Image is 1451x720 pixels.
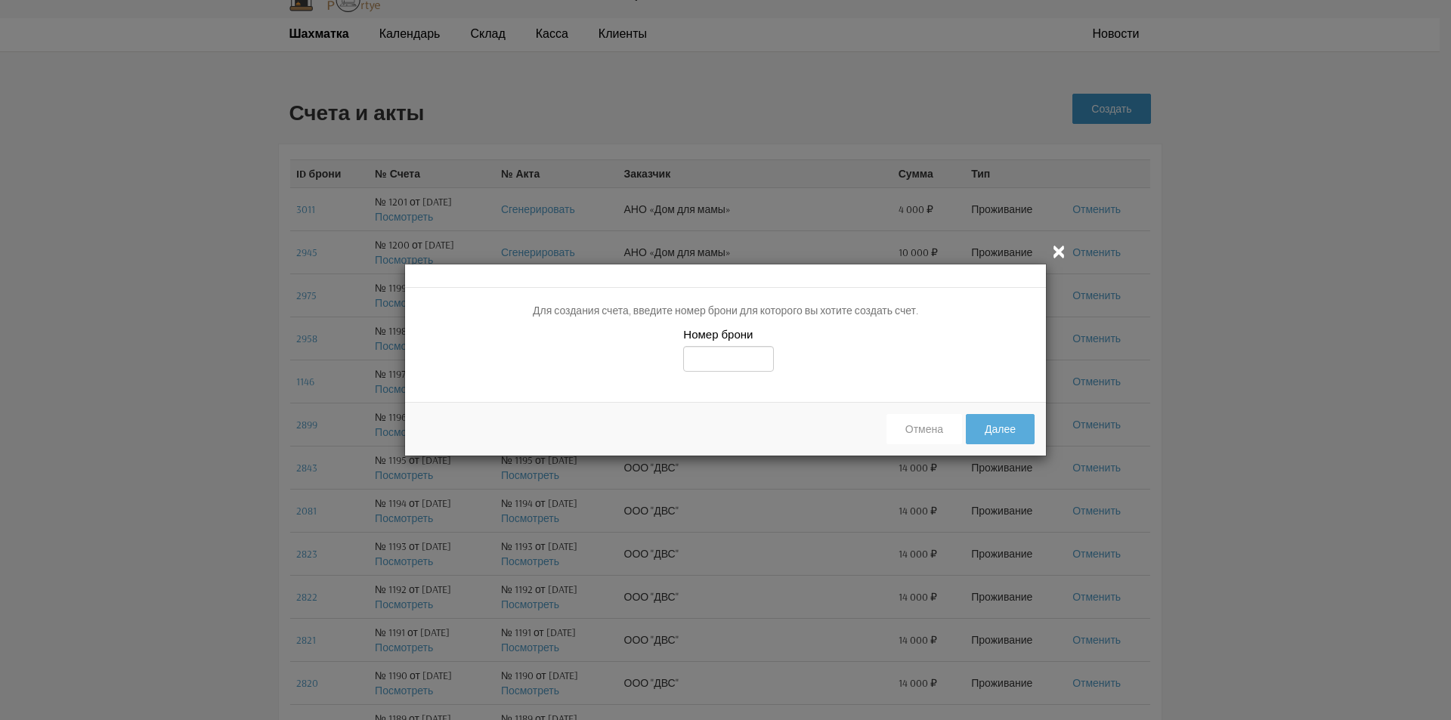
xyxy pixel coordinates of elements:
[416,303,1035,319] p: Для создания счета, введите номер брони для которого вы хотите создать счет.
[886,414,962,444] button: Отмена
[1050,241,1068,260] button: Закрыть
[1050,242,1068,260] i: 
[966,414,1035,444] button: Далее
[683,326,753,342] label: Номер брони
